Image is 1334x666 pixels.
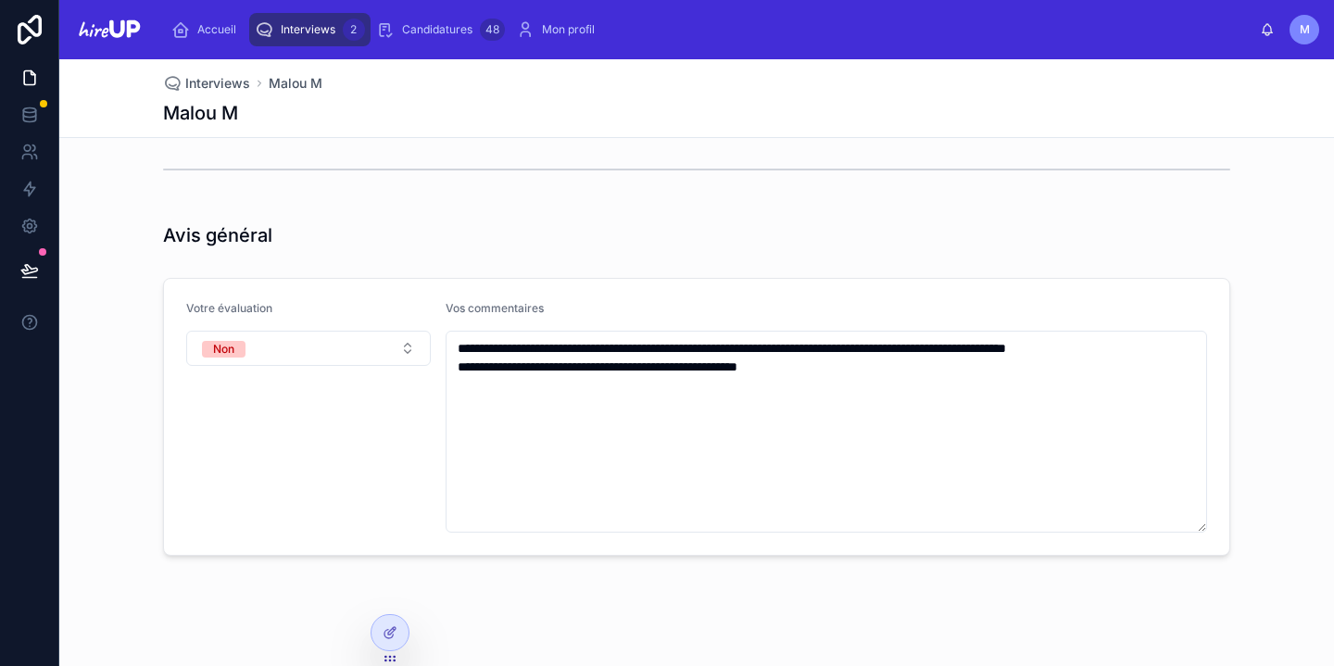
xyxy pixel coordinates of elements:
[480,19,505,41] div: 48
[186,301,272,315] span: Votre évaluation
[166,13,249,46] a: Accueil
[446,301,544,315] span: Vos commentaires
[402,22,472,37] span: Candidatures
[510,13,608,46] a: Mon profil
[163,222,272,248] h1: Avis général
[371,13,510,46] a: Candidatures48
[163,74,250,93] a: Interviews
[1300,22,1310,37] span: M
[197,22,236,37] span: Accueil
[163,100,238,126] h1: Malou M
[269,74,322,93] a: Malou M
[281,22,335,37] span: Interviews
[213,341,234,358] div: Non
[185,74,250,93] span: Interviews
[186,331,431,366] button: Select Button
[158,9,1260,50] div: scrollable content
[74,15,144,44] img: App logo
[343,19,365,41] div: 2
[542,22,595,37] span: Mon profil
[249,13,371,46] a: Interviews2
